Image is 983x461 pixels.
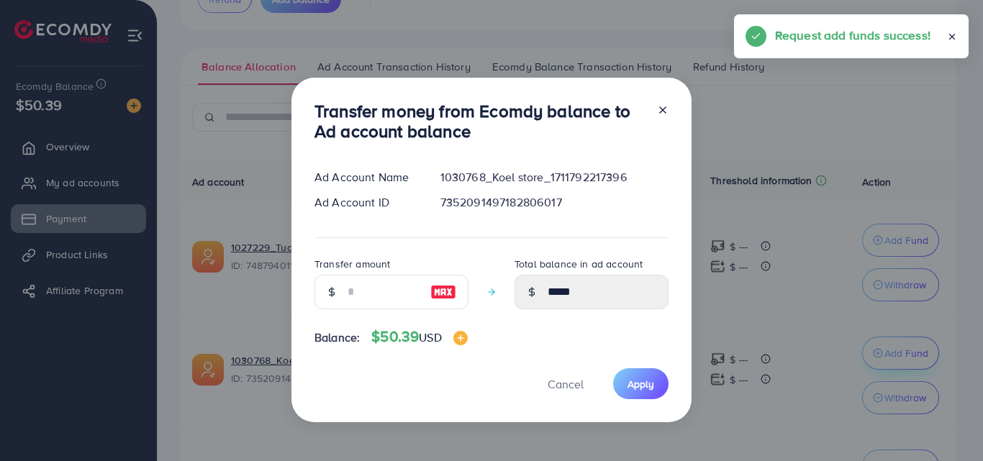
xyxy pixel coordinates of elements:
[453,331,468,345] img: image
[628,377,654,391] span: Apply
[515,257,643,271] label: Total balance in ad account
[429,169,680,186] div: 1030768_Koel store_1711792217396
[314,257,390,271] label: Transfer amount
[548,376,584,392] span: Cancel
[530,368,602,399] button: Cancel
[303,194,429,211] div: Ad Account ID
[430,283,456,301] img: image
[419,329,441,345] span: USD
[303,169,429,186] div: Ad Account Name
[429,194,680,211] div: 7352091497182806017
[922,396,972,450] iframe: Chat
[613,368,669,399] button: Apply
[371,328,467,346] h4: $50.39
[314,329,360,346] span: Balance:
[314,101,645,142] h3: Transfer money from Ecomdy balance to Ad account balance
[775,26,930,45] h5: Request add funds success!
